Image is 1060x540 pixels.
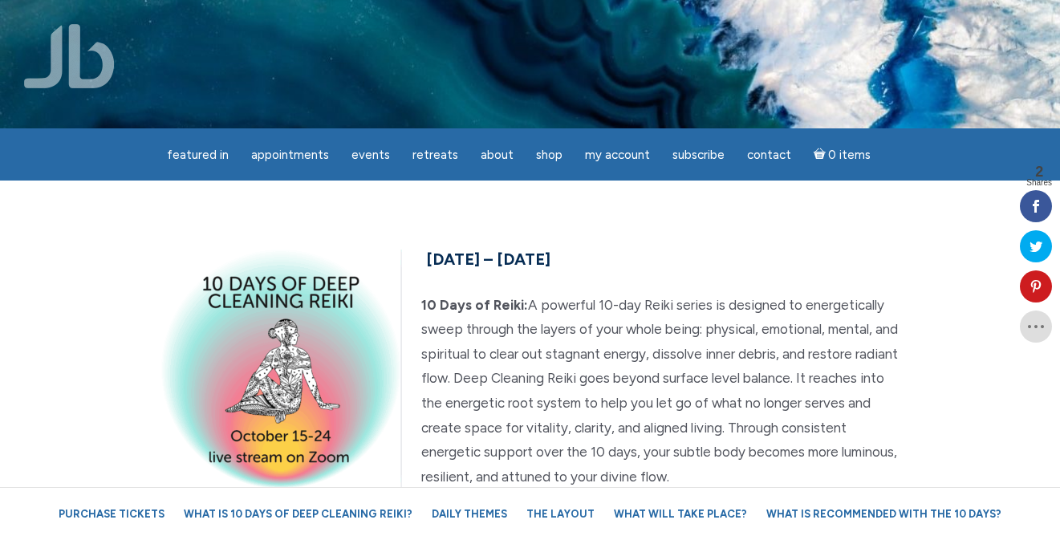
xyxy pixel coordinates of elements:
span: 0 items [828,149,871,161]
a: What is 10 Days of Deep Cleaning Reiki? [176,500,420,528]
a: featured in [157,140,238,171]
a: Events [342,140,400,171]
img: Jamie Butler. The Everyday Medium [24,24,115,88]
span: Subscribe [672,148,725,162]
span: My Account [585,148,650,162]
a: The Layout [518,500,603,528]
a: Retreats [403,140,468,171]
a: What is recommended with the 10 Days? [758,500,1009,528]
i: Cart [814,148,829,162]
strong: 10 Days of Reiki: [421,297,528,313]
a: Daily Themes [424,500,515,528]
span: Appointments [251,148,329,162]
span: featured in [167,148,229,162]
a: Subscribe [663,140,734,171]
span: Events [351,148,390,162]
p: A powerful 10-day Reiki series is designed to energetically sweep through the layers of your whol... [161,293,900,489]
span: About [481,148,514,162]
a: Contact [737,140,801,171]
span: Shares [1026,179,1052,187]
a: Appointments [242,140,339,171]
a: What will take place? [606,500,755,528]
span: Shop [536,148,562,162]
span: Retreats [412,148,458,162]
a: Purchase Tickets [51,500,173,528]
a: Shop [526,140,572,171]
a: About [471,140,523,171]
a: My Account [575,140,660,171]
span: 2 [1026,164,1052,179]
span: Contact [747,148,791,162]
a: Cart0 items [804,138,881,171]
span: [DATE] – [DATE] [426,250,550,269]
